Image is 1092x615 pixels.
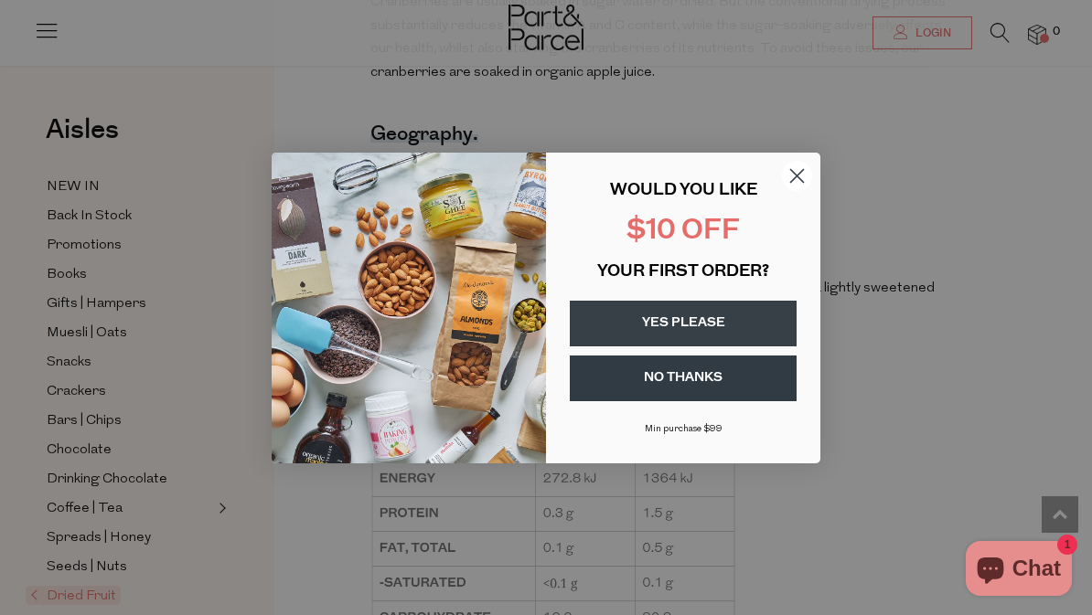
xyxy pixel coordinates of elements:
[645,424,723,434] span: Min purchase $99
[781,160,813,192] button: Close dialog
[626,217,740,246] span: $10 OFF
[272,153,546,463] img: 43fba0fb-7538-40bc-babb-ffb1a4d097bc.jpeg
[610,183,757,199] span: WOULD YOU LIKE
[597,264,769,281] span: YOUR FIRST ORDER?
[960,541,1077,600] inbox-online-store-chat: Shopify online store chat
[570,355,797,401] button: NO THANKS
[570,301,797,346] button: YES PLEASE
